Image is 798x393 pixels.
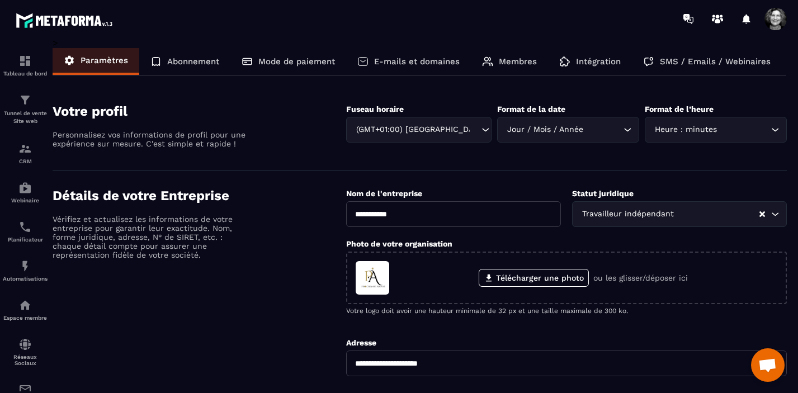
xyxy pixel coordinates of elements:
[53,103,346,119] h4: Votre profil
[572,189,634,198] label: Statut juridique
[497,105,565,113] label: Format de la date
[18,93,32,107] img: formation
[3,251,48,290] a: automationsautomationsAutomatisations
[53,188,346,203] h4: Détails de votre Entreprise
[346,189,422,198] label: Nom de l'entreprise
[676,208,758,220] input: Search for option
[3,290,48,329] a: automationsautomationsEspace membre
[3,236,48,243] p: Planificateur
[645,117,787,143] div: Search for option
[504,124,585,136] span: Jour / Mois / Année
[579,208,676,220] span: Travailleur indépendant
[353,124,470,136] span: (GMT+01:00) [GEOGRAPHIC_DATA]
[346,117,492,143] div: Search for option
[18,259,32,273] img: automations
[499,56,537,67] p: Membres
[53,215,248,259] p: Vérifiez et actualisez les informations de votre entreprise pour garantir leur exactitude. Nom, f...
[470,124,479,136] input: Search for option
[652,124,719,136] span: Heure : minutes
[167,56,219,67] p: Abonnement
[719,124,768,136] input: Search for option
[479,269,589,287] label: Télécharger une photo
[3,212,48,251] a: schedulerschedulerPlanificateur
[18,142,32,155] img: formation
[645,105,714,113] label: Format de l’heure
[18,181,32,195] img: automations
[3,46,48,85] a: formationformationTableau de bord
[3,70,48,77] p: Tableau de bord
[3,110,48,125] p: Tunnel de vente Site web
[3,158,48,164] p: CRM
[81,55,128,65] p: Paramètres
[3,276,48,282] p: Automatisations
[18,338,32,351] img: social-network
[593,273,688,282] p: ou les glisser/déposer ici
[3,315,48,321] p: Espace membre
[585,124,621,136] input: Search for option
[16,10,116,31] img: logo
[18,54,32,68] img: formation
[258,56,335,67] p: Mode de paiement
[374,56,460,67] p: E-mails et domaines
[572,201,787,227] div: Search for option
[3,354,48,366] p: Réseaux Sociaux
[346,239,452,248] label: Photo de votre organisation
[346,307,787,315] p: Votre logo doit avoir une hauteur minimale de 32 px et une taille maximale de 300 ko.
[346,338,376,347] label: Adresse
[18,220,32,234] img: scheduler
[3,85,48,134] a: formationformationTunnel de vente Site web
[53,130,248,148] p: Personnalisez vos informations de profil pour une expérience sur mesure. C'est simple et rapide !
[346,105,404,113] label: Fuseau horaire
[576,56,621,67] p: Intégration
[3,197,48,203] p: Webinaire
[759,210,765,219] button: Clear Selected
[3,173,48,212] a: automationsautomationsWebinaire
[497,117,639,143] div: Search for option
[751,348,785,382] div: Ouvrir le chat
[3,134,48,173] a: formationformationCRM
[660,56,771,67] p: SMS / Emails / Webinaires
[18,299,32,312] img: automations
[3,329,48,375] a: social-networksocial-networkRéseaux Sociaux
